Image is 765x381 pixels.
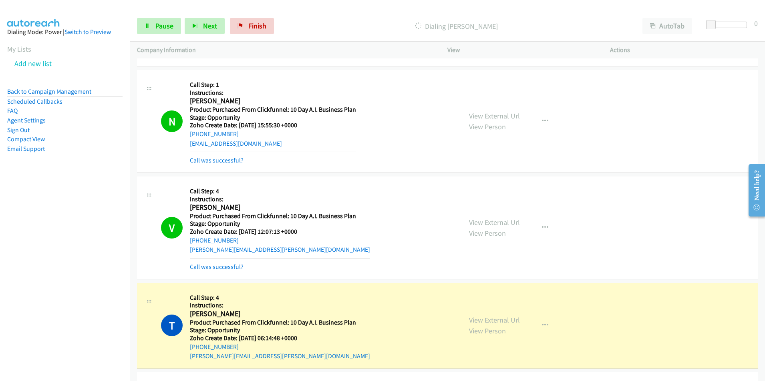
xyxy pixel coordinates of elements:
h5: Stage: Opportunity [190,326,370,334]
h1: V [161,217,183,239]
a: [PERSON_NAME][EMAIL_ADDRESS][PERSON_NAME][DOMAIN_NAME] [190,352,370,360]
a: FAQ [7,107,18,114]
h5: Zoho Create Date: [DATE] 06:14:48 +0000 [190,334,370,342]
p: Actions [610,45,758,55]
h5: Zoho Create Date: [DATE] 15:55:30 +0000 [190,121,356,129]
p: View [447,45,596,55]
h5: Call Step: 4 [190,187,370,195]
h5: Product Purchased From Clickfunnel: 10 Day A.I. Business Plan [190,212,370,220]
h5: Instructions: [190,301,370,309]
h5: Call Step: 1 [190,81,356,89]
a: [PHONE_NUMBER] [190,130,239,138]
div: 0 [754,18,758,29]
span: Next [203,21,217,30]
h5: Call Step: 4 [190,294,370,302]
a: Sign Out [7,126,30,134]
a: View External Url [469,111,520,120]
a: Back to Campaign Management [7,88,91,95]
a: [PHONE_NUMBER] [190,343,239,351]
div: Dialing Mode: Power | [7,27,123,37]
div: Delay between calls (in seconds) [710,22,747,28]
a: Call was successful? [190,156,244,164]
span: Finish [248,21,266,30]
a: [PERSON_NAME][EMAIL_ADDRESS][PERSON_NAME][DOMAIN_NAME] [190,246,370,253]
a: Switch to Preview [64,28,111,36]
a: Email Support [7,145,45,152]
p: Company Information [137,45,433,55]
h5: Instructions: [190,195,370,203]
h2: [PERSON_NAME] [190,203,353,212]
h1: T [161,315,183,336]
h2: [PERSON_NAME] [190,309,353,319]
h5: Zoho Create Date: [DATE] 12:07:13 +0000 [190,228,370,236]
span: Pause [155,21,173,30]
a: Add new list [14,59,52,68]
button: AutoTab [642,18,692,34]
a: Call was successful? [190,263,244,271]
a: View Person [469,326,506,335]
h5: Stage: Opportunity [190,114,356,122]
h5: Stage: Opportunity [190,220,370,228]
a: My Lists [7,44,31,54]
a: View External Url [469,218,520,227]
iframe: Resource Center [742,158,765,222]
a: Compact View [7,135,45,143]
p: Dialing [PERSON_NAME] [285,21,628,32]
a: Pause [137,18,181,34]
a: View Person [469,122,506,131]
a: View Person [469,229,506,238]
a: Scheduled Callbacks [7,98,62,105]
a: Finish [230,18,274,34]
h2: [PERSON_NAME] [190,96,353,106]
a: [PHONE_NUMBER] [190,237,239,244]
h1: N [161,110,183,132]
a: [EMAIL_ADDRESS][DOMAIN_NAME] [190,140,282,147]
button: Next [185,18,225,34]
h5: Product Purchased From Clickfunnel: 10 Day A.I. Business Plan [190,106,356,114]
a: View External Url [469,315,520,325]
a: Agent Settings [7,116,46,124]
h5: Product Purchased From Clickfunnel: 10 Day A.I. Business Plan [190,319,370,327]
h5: Instructions: [190,89,356,97]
